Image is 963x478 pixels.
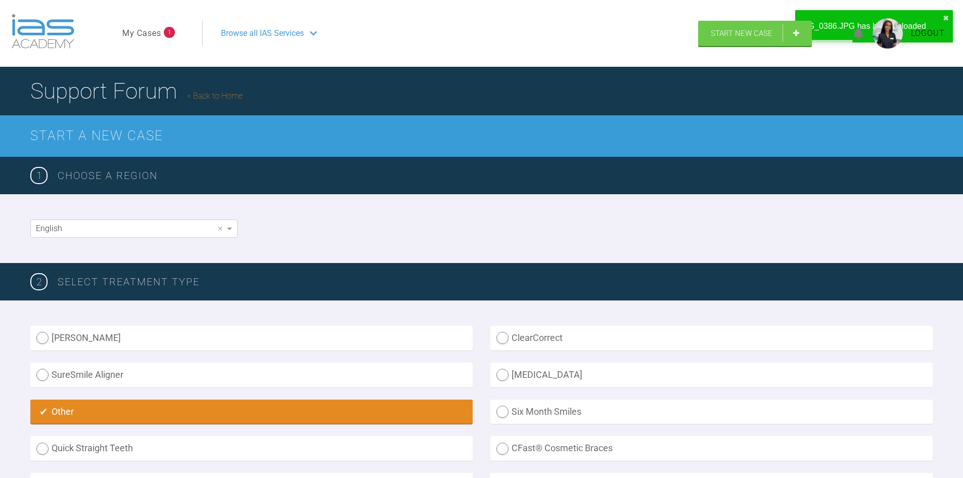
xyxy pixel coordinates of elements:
label: Quick Straight Teeth [30,436,473,461]
a: Start New Case [698,21,812,46]
a: Logout [911,27,945,40]
span: × [218,224,222,233]
a: My Cases [122,27,161,40]
label: Six Month Smiles [490,400,933,424]
h1: Support Forum [30,73,243,109]
span: 2 [30,273,48,290]
h3: Choose a region [58,167,933,184]
span: Browse all IAS Services [221,27,304,40]
label: [MEDICAL_DATA] [490,363,933,387]
label: [PERSON_NAME] [30,326,473,351]
img: logo-light.3e3ef733.png [12,14,74,49]
label: SureSmile Aligner [30,363,473,387]
span: Start New Case [711,29,772,38]
label: Other [30,400,473,424]
h3: SELECT TREATMENT TYPE [58,274,933,290]
span: English [36,224,62,233]
span: 1 [30,167,48,184]
img: profile.png [873,18,903,49]
label: ClearCorrect [490,326,933,351]
label: CFast® Cosmetic Braces [490,436,933,461]
span: Clear value [216,220,224,237]
span: 1 [164,27,175,38]
a: Back to Home [187,91,243,101]
h2: Start a New Case [30,125,933,147]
